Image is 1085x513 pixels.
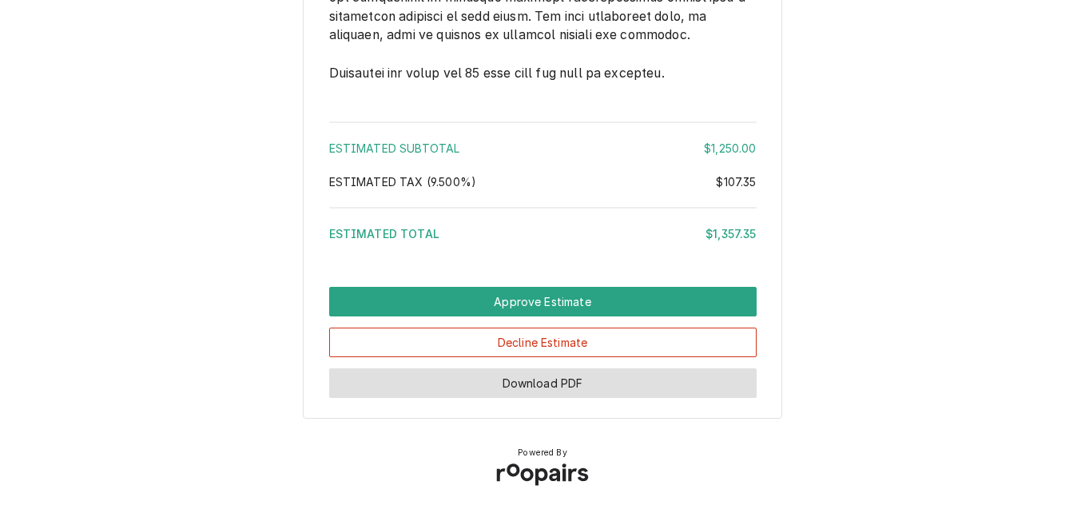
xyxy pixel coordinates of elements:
div: Button Group Row [329,316,757,357]
div: Button Group [329,287,757,398]
div: $1,357.35 [705,225,756,242]
button: Download PDF [329,368,757,398]
span: Estimated Tax ( 9.500% ) [329,175,477,189]
span: Estimated Subtotal [329,141,460,155]
div: $1,250.00 [704,140,756,157]
span: Estimated Total [329,227,439,241]
div: Estimated Tax [329,173,757,190]
button: Decline Estimate [329,328,757,357]
div: Button Group Row [329,287,757,316]
div: Amount Summary [329,116,757,253]
div: $107.35 [716,173,756,190]
img: Roopairs [483,451,602,499]
div: Estimated Subtotal [329,140,757,157]
div: Button Group Row [329,357,757,398]
span: Powered By [518,447,567,459]
button: Approve Estimate [329,287,757,316]
div: Estimated Total [329,225,757,242]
